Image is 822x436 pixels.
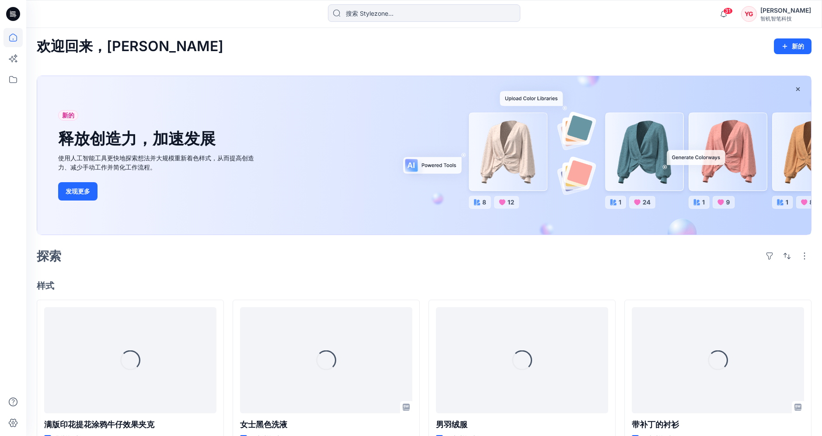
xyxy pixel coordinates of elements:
[66,188,90,195] font: 发现更多
[745,10,753,17] font: YG
[436,420,467,429] font: 男羽绒服
[58,154,254,171] font: 使用人工智能工具更快地探索想法并大规模重新着色样式，从而提高创造力、减少手动工作并简化工作流程。
[37,280,54,291] font: 样式
[760,15,792,22] font: 智机智笔科技
[58,129,216,148] font: 释放创造力，加速发展
[774,38,812,54] button: 新的
[44,420,154,429] font: 满版印花提花涂鸦牛仔效果夹克
[58,182,255,200] a: 发现更多
[58,182,98,200] button: 发现更多
[37,249,61,263] font: 探索
[328,4,520,22] input: 搜索 Stylezone...
[725,7,731,14] font: 31
[62,111,74,119] font: 新的
[37,38,223,55] font: 欢迎回来，[PERSON_NAME]
[760,7,811,14] font: [PERSON_NAME]
[240,420,287,429] font: 女士黑色洗液
[632,420,679,429] font: 带补丁的衬衫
